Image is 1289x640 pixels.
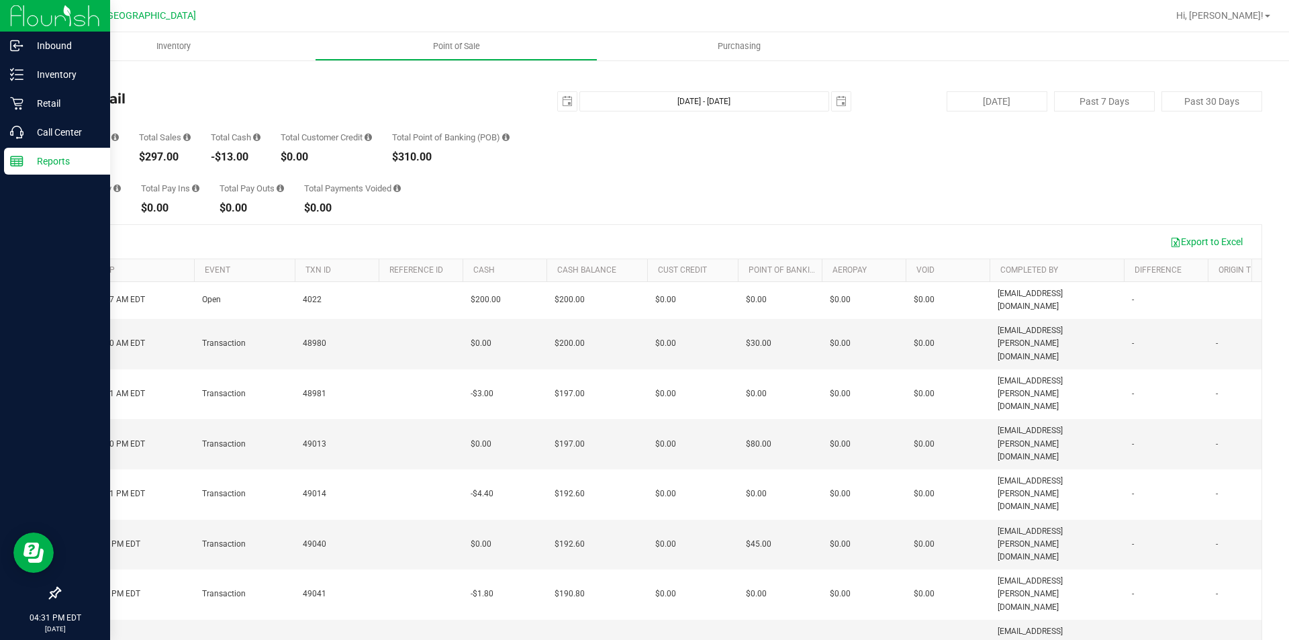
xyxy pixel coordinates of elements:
span: - [1132,438,1134,451]
span: $0.00 [830,293,851,306]
span: $190.80 [555,588,585,600]
span: Point of Sale [415,40,498,52]
span: $192.60 [555,488,585,500]
span: - [1132,488,1134,500]
span: [EMAIL_ADDRESS][PERSON_NAME][DOMAIN_NAME] [998,375,1116,414]
span: $0.00 [471,337,491,350]
div: $297.00 [139,152,191,163]
div: Total Sales [139,133,191,142]
i: Sum of all successful, non-voided payment transaction amounts (excluding tips and transaction fee... [183,133,191,142]
span: $197.00 [555,387,585,400]
span: - [1132,588,1134,600]
i: Sum of all cash pay-outs removed from the till within the date range. [277,184,284,193]
a: Origin Till [1219,265,1261,275]
span: - [1216,337,1218,350]
p: Call Center [23,124,104,140]
span: Purchasing [700,40,779,52]
span: - [1132,387,1134,400]
div: Total Point of Banking (POB) [392,133,510,142]
inline-svg: Retail [10,97,23,110]
span: - [1216,588,1218,600]
a: REFERENCE ID [389,265,443,275]
span: - [1216,538,1218,551]
div: Total Customer Credit [281,133,372,142]
span: $0.00 [655,387,676,400]
span: $0.00 [746,293,767,306]
a: Difference [1135,265,1182,275]
span: $0.00 [914,387,935,400]
span: [EMAIL_ADDRESS][PERSON_NAME][DOMAIN_NAME] [998,475,1116,514]
a: Point of Banking (POB) [749,265,844,275]
span: - [1216,387,1218,400]
span: 4022 [303,293,322,306]
i: Sum of all cash pay-ins added to the till within the date range. [192,184,199,193]
span: -$1.80 [471,588,493,600]
iframe: Resource center [13,533,54,573]
div: $0.00 [220,203,284,214]
p: [DATE] [6,624,104,634]
span: $0.00 [830,438,851,451]
span: Transaction [202,588,246,600]
span: $0.00 [830,588,851,600]
div: Total Cash [211,133,260,142]
i: Sum of all successful, non-voided cash payment transaction amounts (excluding tips and transactio... [253,133,260,142]
span: Transaction [202,538,246,551]
span: Inventory [138,40,209,52]
span: Transaction [202,337,246,350]
button: Past 30 Days [1161,91,1262,111]
span: $0.00 [914,588,935,600]
a: Cust Credit [658,265,707,275]
span: $0.00 [914,337,935,350]
span: [EMAIL_ADDRESS][DOMAIN_NAME] [998,287,1116,313]
span: 48980 [303,337,326,350]
div: $0.00 [281,152,372,163]
h4: Till Detail [59,91,460,106]
span: $0.00 [914,488,935,500]
span: $197.00 [555,438,585,451]
a: Void [916,265,935,275]
span: $30.00 [746,337,771,350]
span: select [832,92,851,111]
a: AeroPay [832,265,867,275]
span: $0.00 [746,588,767,600]
div: Total Payments Voided [304,184,401,193]
span: $200.00 [555,293,585,306]
p: 04:31 PM EDT [6,612,104,624]
span: select [558,92,577,111]
span: 49014 [303,488,326,500]
button: Export to Excel [1161,230,1251,253]
span: - [1132,293,1134,306]
span: -$4.40 [471,488,493,500]
inline-svg: Reports [10,154,23,168]
span: GA2 - [GEOGRAPHIC_DATA] [78,10,196,21]
span: Transaction [202,488,246,500]
div: $0.00 [304,203,401,214]
span: $45.00 [746,538,771,551]
span: $192.60 [555,538,585,551]
i: Sum of all voided payment transaction amounts (excluding tips and transaction fees) within the da... [393,184,401,193]
span: $0.00 [914,293,935,306]
span: Open [202,293,221,306]
a: Cash [473,265,495,275]
span: - [1132,337,1134,350]
a: TXN ID [305,265,331,275]
inline-svg: Inbound [10,39,23,52]
a: Point of Sale [315,32,598,60]
span: $0.00 [914,538,935,551]
span: -$3.00 [471,387,493,400]
inline-svg: Inventory [10,68,23,81]
span: $80.00 [746,438,771,451]
span: [EMAIL_ADDRESS][PERSON_NAME][DOMAIN_NAME] [998,424,1116,463]
i: Sum of all successful, non-voided payment transaction amounts using account credit as the payment... [365,133,372,142]
span: $0.00 [471,538,491,551]
span: $0.00 [746,387,767,400]
span: $0.00 [830,337,851,350]
span: - [1132,538,1134,551]
span: $0.00 [471,438,491,451]
span: 49013 [303,438,326,451]
span: [EMAIL_ADDRESS][PERSON_NAME][DOMAIN_NAME] [998,525,1116,564]
a: Cash Balance [557,265,616,275]
inline-svg: Call Center [10,126,23,139]
span: 49041 [303,588,326,600]
span: $0.00 [655,337,676,350]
